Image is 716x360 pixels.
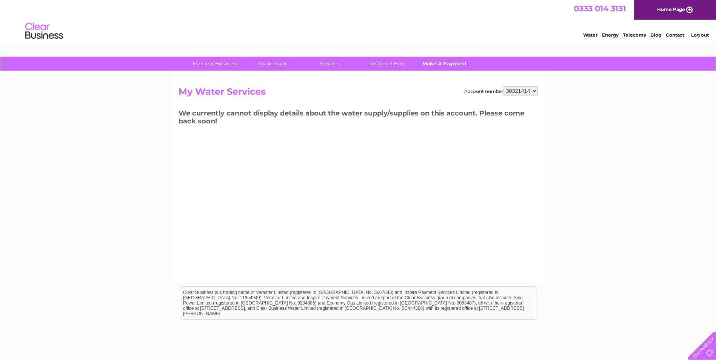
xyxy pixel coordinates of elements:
div: Account number [464,86,538,95]
a: My Clear Business [184,57,246,71]
a: Telecoms [623,32,646,38]
h2: My Water Services [179,86,538,101]
a: Water [583,32,597,38]
a: Make A Payment [413,57,476,71]
h3: We currently cannot display details about the water supply/supplies on this account. Please come ... [179,108,538,129]
a: Blog [650,32,661,38]
a: My Account [241,57,303,71]
a: Energy [602,32,619,38]
a: Log out [691,32,709,38]
div: Clear Business is a trading name of Verastar Limited (registered in [GEOGRAPHIC_DATA] No. 3667643... [180,4,537,37]
a: 0333 014 3131 [574,4,626,13]
img: logo.png [25,20,63,43]
a: Customer Help [356,57,418,71]
a: Services [299,57,361,71]
a: Contact [666,32,684,38]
